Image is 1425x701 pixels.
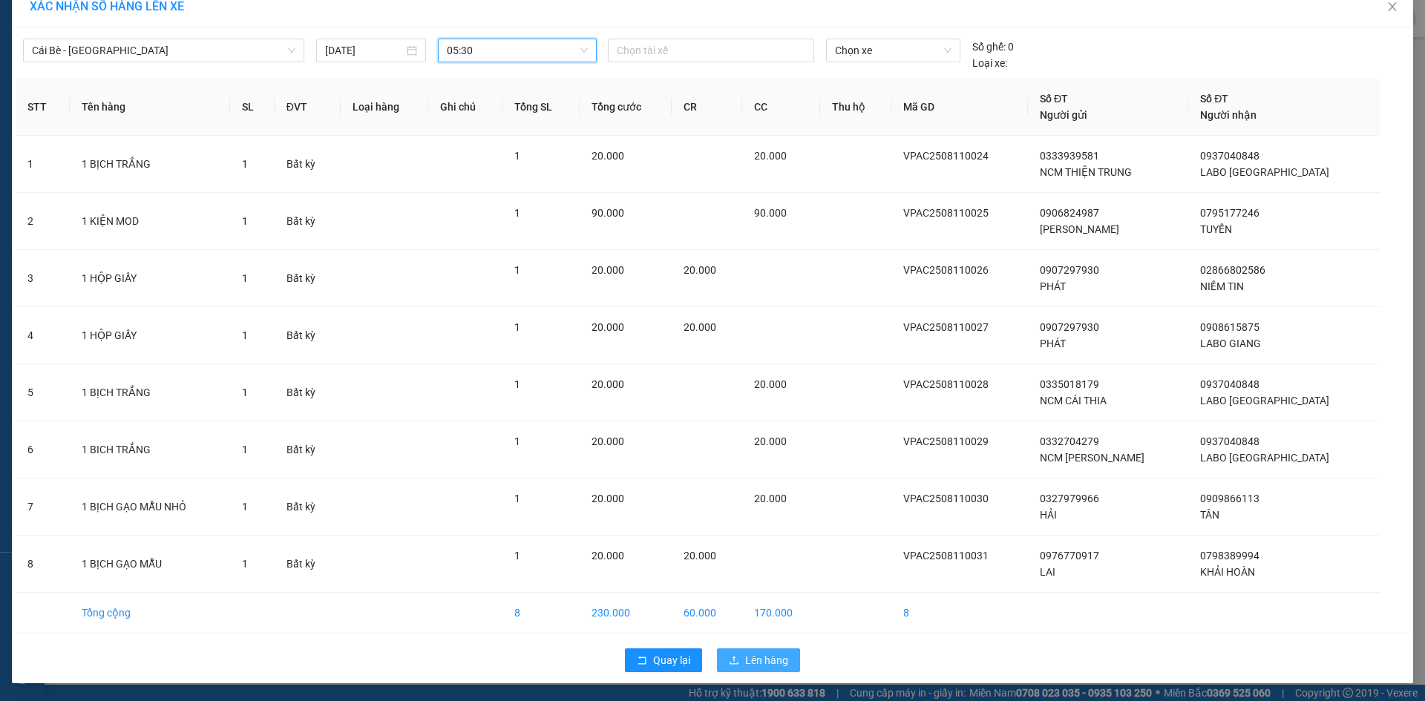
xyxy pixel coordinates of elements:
span: 1 [514,378,520,390]
span: Lên hàng [745,652,788,668]
span: 20.000 [592,150,624,162]
span: 1 [514,435,520,447]
td: Bất kỳ [275,307,341,364]
span: 1 [242,386,248,398]
span: VPAC2508110025 [903,207,989,219]
div: 0332732449 [13,48,117,69]
span: PHÁT [1040,280,1066,292]
span: Quay lại [653,652,690,668]
td: 6 [16,421,70,478]
td: 1 HỘP GIẤY [70,250,230,307]
span: 90.000 [592,207,624,219]
td: 1 BỊCH TRẮNG [70,364,230,421]
td: 7 [16,478,70,536]
td: 4 [16,307,70,364]
span: 0333939581 [1040,150,1099,162]
span: 90.000 [754,207,787,219]
td: 1 BICH TRẮNG [70,421,230,478]
span: TÂN [1200,509,1219,521]
td: Bất kỳ [275,421,341,478]
span: 20.000 [592,321,624,333]
span: 0908615875 [1200,321,1259,333]
span: Số ghế: [972,39,1006,55]
span: 0795177246 [1200,207,1259,219]
span: 20.000 [754,378,787,390]
span: 0906824987 [1040,207,1099,219]
span: NIỀM TIN [1200,280,1244,292]
th: SL [230,79,275,136]
span: 1 [242,158,248,170]
span: LABO [GEOGRAPHIC_DATA] [1200,452,1329,464]
th: CR [672,79,742,136]
button: rollbackQuay lại [625,648,702,672]
td: 1 [16,136,70,193]
span: Người gửi [1040,109,1087,121]
td: 1 HỘP GIẤY [70,307,230,364]
span: VPAC2508110029 [903,435,989,447]
span: 1 [514,493,520,504]
span: VPAC2508110031 [903,550,989,562]
th: Mã GD [891,79,1028,136]
span: 0976770917 [1040,550,1099,562]
th: STT [16,79,70,136]
span: 20.000 [592,550,624,562]
span: TUYẾN [1200,223,1232,235]
span: Nhận: [127,14,163,30]
span: 20.000 [592,264,624,276]
span: VPAC2508110027 [903,321,989,333]
th: ĐVT [275,79,341,136]
span: Cái Bè - Sài Gòn [32,39,295,62]
button: uploadLên hàng [717,648,800,672]
input: 12/08/2025 [325,42,404,59]
span: LAI [1040,566,1055,578]
span: 1 [242,215,248,227]
span: 1 [514,150,520,162]
td: 230.000 [580,593,672,633]
th: Loại hàng [341,79,429,136]
span: 20.000 [754,493,787,504]
div: CHI [13,30,117,48]
th: Thu hộ [820,79,891,136]
th: Tên hàng [70,79,230,136]
span: 1 [242,558,248,570]
td: 1 KIỆN MOD [70,193,230,250]
span: 05:30 [447,39,588,62]
span: close [1386,1,1398,13]
span: 1 [514,321,520,333]
span: HẢI [1040,509,1057,521]
th: CC [742,79,820,136]
td: Bất kỳ [275,250,341,307]
span: 0907297930 [1040,264,1099,276]
td: 170.000 [742,593,820,633]
span: NCM CÁI THIA [1040,395,1107,407]
span: 0327979966 [1040,493,1099,504]
div: 0 [972,39,1014,55]
td: Tổng cộng [70,593,230,633]
td: Bất kỳ [275,364,341,421]
div: 0946378378 [127,66,278,87]
span: Gửi: [13,14,36,30]
span: 1 [514,264,520,276]
th: Tổng SL [502,79,580,136]
td: Bất kỳ [275,536,341,593]
span: 0937040848 [1200,435,1259,447]
td: 2 [16,193,70,250]
span: LABO GIANG [1200,338,1261,349]
span: 20.000 [754,150,787,162]
span: 0909866113 [1200,493,1259,504]
span: 1 [514,207,520,219]
td: Bất kỳ [275,193,341,250]
span: Chọn xe [835,39,951,62]
span: VPAC2508110026 [903,264,989,276]
td: Bất kỳ [275,136,341,193]
span: NCM THIỆN TRUNG [1040,166,1132,178]
span: 20.000 [684,264,716,276]
th: Ghi chú [428,79,502,136]
span: LABO [GEOGRAPHIC_DATA] [1200,395,1329,407]
span: 02866802586 [1200,264,1265,276]
td: 1 BỊCH GẠO MẪU [70,536,230,593]
span: 20.000 [592,378,624,390]
span: KHẢI HOÀN [1200,566,1255,578]
span: 1 [242,444,248,455]
span: 20.000 [592,493,624,504]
